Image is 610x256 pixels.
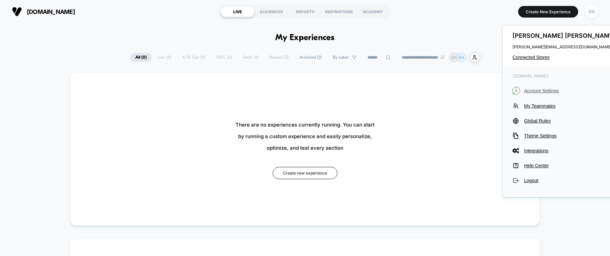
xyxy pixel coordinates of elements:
div: AUDIENCES [254,6,288,17]
div: ACADEMY [356,6,390,17]
div: EN [585,5,598,18]
p: EN [451,55,457,60]
p: EN [459,55,464,60]
div: LIVE [221,6,254,17]
span: By Label [333,55,349,60]
span: There are no experiences currently running. You can start by running a custom experience and easi... [236,119,374,154]
span: All ( 0 ) [130,53,152,62]
div: INSPIRATIONS [322,6,356,17]
button: Create New Experience [518,6,578,18]
span: Archived ( 2 ) [295,53,327,62]
div: REPORTS [288,6,322,17]
button: EN [583,5,600,19]
img: end [441,55,444,59]
button: Create new experience [273,167,337,179]
h1: My Experiences [275,33,335,43]
i: S [512,87,520,94]
button: [DOMAIN_NAME] [10,6,77,17]
span: [DOMAIN_NAME] [27,8,75,15]
img: Visually logo [12,7,22,17]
